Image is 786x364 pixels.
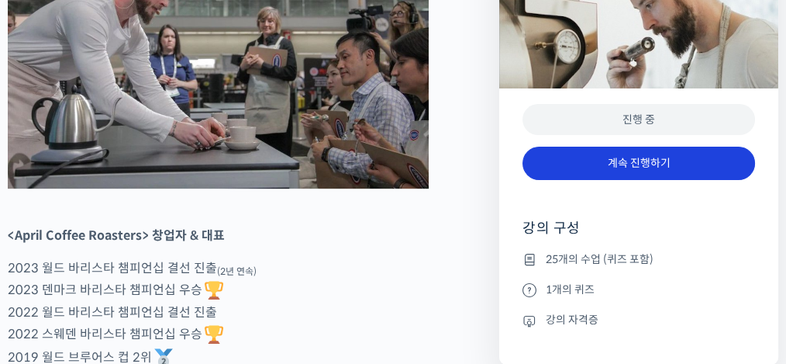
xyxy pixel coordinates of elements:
[522,280,755,299] li: 1개의 퀴즈
[200,235,298,274] a: 설정
[522,219,755,250] h4: 강의 구성
[102,235,200,274] a: 대화
[49,258,58,271] span: 홈
[142,259,160,272] span: 대화
[522,104,755,136] div: 진행 중
[5,235,102,274] a: 홈
[205,281,223,300] img: 🏆
[217,265,257,277] sub: (2년 연속)
[240,258,258,271] span: 설정
[205,325,223,344] img: 🏆
[8,227,225,244] strong: <April Coffee Roasters> 창업자 & 대표
[522,147,755,180] a: 계속 진행하기
[522,311,755,330] li: 강의 자격증
[522,250,755,269] li: 25개의 수업 (퀴즈 포함)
